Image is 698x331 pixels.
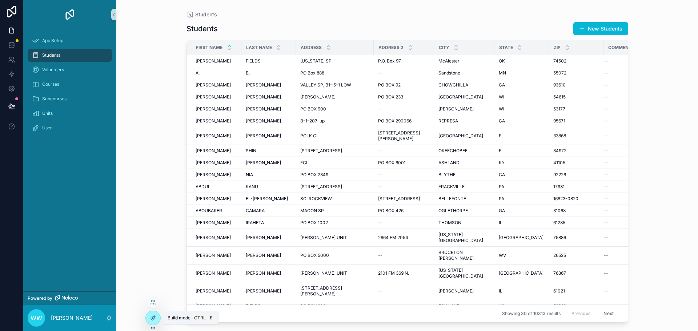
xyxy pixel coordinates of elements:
[378,148,430,154] a: --
[300,270,369,276] a: [PERSON_NAME] UNIT
[196,70,200,76] span: A.
[196,220,231,226] span: [PERSON_NAME]
[499,118,505,124] span: CA
[196,106,231,112] span: [PERSON_NAME]
[378,106,382,112] span: --
[553,160,599,166] a: 41105
[438,184,490,190] a: FRACKVILLE
[499,184,504,190] span: PA
[196,208,222,214] span: ABOUBAKER
[196,184,210,190] span: ABDUL
[196,94,237,100] a: [PERSON_NAME]
[246,133,281,139] span: [PERSON_NAME]
[246,118,292,124] a: [PERSON_NAME]
[553,106,599,112] a: 53177
[438,232,490,243] a: [US_STATE][GEOGRAPHIC_DATA]
[378,184,382,190] span: --
[246,82,292,88] a: [PERSON_NAME]
[604,235,608,241] span: --
[553,106,565,112] span: 53177
[246,133,292,139] a: [PERSON_NAME]
[378,220,382,226] span: --
[553,58,599,64] a: 74502
[196,184,237,190] a: ABDUL
[499,270,545,276] a: [GEOGRAPHIC_DATA]
[378,270,430,276] a: 2101 FM 369 N.
[553,160,565,166] span: 41105
[300,220,328,226] span: PO BOX 1002
[604,148,649,154] a: --
[378,58,430,64] a: P.O. Box 97
[604,160,608,166] span: --
[300,118,369,124] a: B-1-207-up
[246,148,292,154] a: SHIN
[438,220,461,226] span: THOMSON
[42,110,53,116] span: Units
[300,253,329,258] span: PO BOX 5000
[438,58,460,64] span: McAlester
[438,70,460,76] span: Sandstone
[246,94,292,100] a: [PERSON_NAME]
[499,160,505,166] span: KY
[378,160,430,166] a: PO BOX 6001
[300,235,369,241] a: [PERSON_NAME] UNIT
[300,270,347,276] span: [PERSON_NAME] UNIT
[553,220,565,226] span: 61285
[300,148,342,154] span: [STREET_ADDRESS]
[604,184,649,190] a: --
[246,70,292,76] a: B.
[378,148,382,154] span: --
[553,133,599,139] a: 33868
[553,270,599,276] a: 76367
[499,196,504,202] span: PA
[378,82,430,88] a: PO BOX 92
[438,196,466,202] span: BELLEFONTE
[378,172,382,178] span: --
[196,220,237,226] a: [PERSON_NAME]
[378,208,430,214] a: PO BOX 426
[378,208,404,214] span: PO BOX 426
[378,130,430,142] a: [STREET_ADDRESS][PERSON_NAME]
[378,220,430,226] a: --
[553,70,599,76] a: 55072
[499,253,545,258] a: WV
[604,208,608,214] span: --
[378,253,382,258] span: --
[553,208,599,214] a: 31068
[499,94,545,100] a: WI
[196,70,237,76] a: A.
[246,235,292,241] a: [PERSON_NAME]
[28,49,112,62] a: Students
[438,118,490,124] a: REPRESA
[28,121,112,134] a: User
[196,58,231,64] span: [PERSON_NAME]
[42,81,59,87] span: Courses
[604,172,608,178] span: --
[246,184,258,190] span: KANU
[246,172,253,178] span: NIA
[246,288,281,294] span: [PERSON_NAME]
[196,148,237,154] a: [PERSON_NAME]
[196,82,237,88] a: [PERSON_NAME]
[378,94,430,100] a: PO BOX 233
[196,288,231,294] span: [PERSON_NAME]
[378,235,430,241] a: 2664 FM 2054
[438,133,490,139] a: [GEOGRAPHIC_DATA]
[438,148,490,154] a: OKEECHOBEE
[573,22,628,35] button: New Students
[553,148,599,154] a: 34972
[438,196,490,202] a: BELLEFONTE
[604,94,608,100] span: --
[604,220,608,226] span: --
[499,148,504,154] span: FL
[196,133,237,139] a: [PERSON_NAME]
[553,133,566,139] span: 33868
[499,160,545,166] a: KY
[438,208,468,214] span: OGLETHORPE
[300,58,332,64] span: [US_STATE] SP
[28,92,112,105] a: Subcourses
[378,288,382,294] span: --
[378,172,430,178] a: --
